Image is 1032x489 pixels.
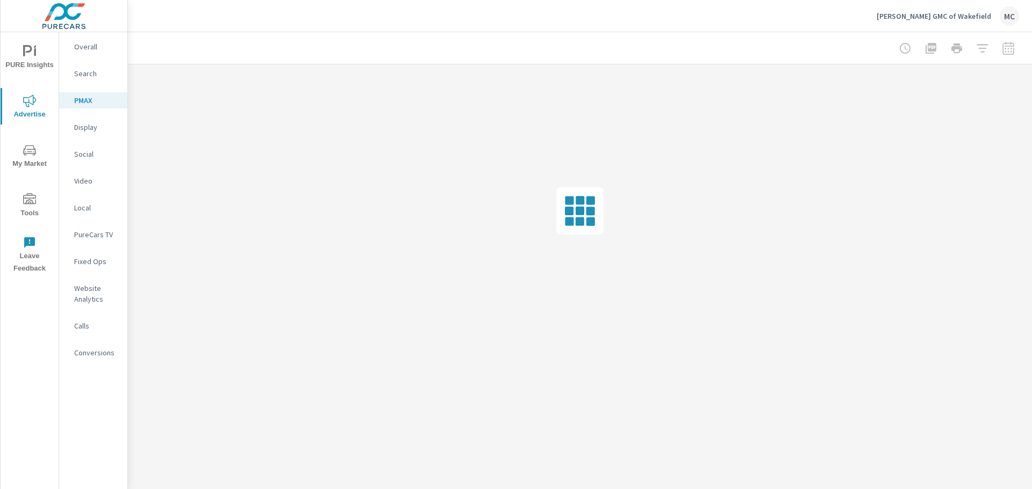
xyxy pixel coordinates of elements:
[74,176,119,186] p: Video
[74,68,119,79] p: Search
[59,200,127,216] div: Local
[74,347,119,358] p: Conversions
[74,283,119,304] p: Website Analytics
[74,122,119,133] p: Display
[59,280,127,307] div: Website Analytics
[4,144,55,170] span: My Market
[4,94,55,121] span: Advertise
[59,345,127,361] div: Conversions
[1000,6,1019,26] div: MC
[74,149,119,159] p: Social
[59,119,127,135] div: Display
[59,253,127,269] div: Fixed Ops
[59,318,127,334] div: Calls
[59,39,127,55] div: Overall
[59,227,127,243] div: PureCars TV
[59,92,127,108] div: PMAX
[1,32,59,279] div: nav menu
[59,146,127,162] div: Social
[59,65,127,82] div: Search
[59,173,127,189] div: Video
[4,45,55,71] span: PURE Insights
[877,11,991,21] p: [PERSON_NAME] GMC of Wakefield
[4,193,55,220] span: Tools
[74,229,119,240] p: PureCars TV
[74,320,119,331] p: Calls
[74,95,119,106] p: PMAX
[74,202,119,213] p: Local
[4,236,55,275] span: Leave Feedback
[74,41,119,52] p: Overall
[74,256,119,267] p: Fixed Ops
